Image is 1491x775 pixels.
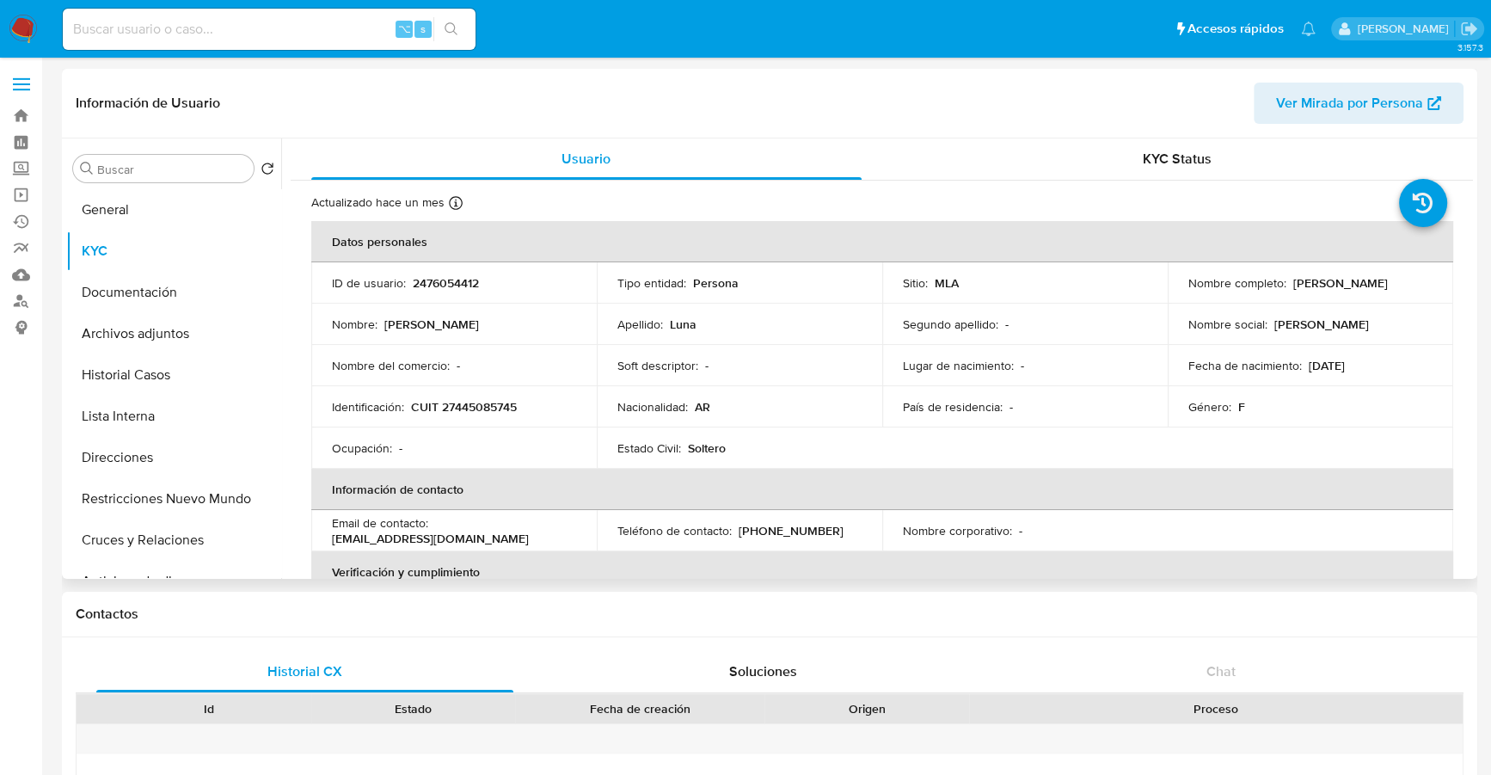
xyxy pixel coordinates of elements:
[1238,399,1245,415] p: F
[617,358,698,373] p: Soft descriptor :
[1187,20,1284,38] span: Accesos rápidos
[66,189,281,231] button: General
[1206,661,1236,681] span: Chat
[1188,358,1302,373] p: Fecha de nacimiento :
[311,194,445,211] p: Actualizado hace un mes
[311,469,1453,510] th: Información de contacto
[728,661,796,681] span: Soluciones
[261,162,274,181] button: Volver al orden por defecto
[332,531,529,546] p: [EMAIL_ADDRESS][DOMAIN_NAME]
[981,700,1451,717] div: Proceso
[1143,149,1212,169] span: KYC Status
[66,354,281,396] button: Historial Casos
[617,440,681,456] p: Estado Civil :
[433,17,469,41] button: search-icon
[695,399,710,415] p: AR
[66,437,281,478] button: Direcciones
[617,399,688,415] p: Nacionalidad :
[776,700,957,717] div: Origen
[332,275,406,291] p: ID de usuario :
[267,661,342,681] span: Historial CX
[527,700,752,717] div: Fecha de creación
[399,440,402,456] p: -
[413,275,479,291] p: 2476054412
[617,523,732,538] p: Teléfono de contacto :
[1460,20,1478,38] a: Salir
[705,358,709,373] p: -
[1188,275,1286,291] p: Nombre completo :
[66,561,281,602] button: Anticipos de dinero
[66,520,281,561] button: Cruces y Relaciones
[332,317,377,332] p: Nombre :
[903,399,1003,415] p: País de residencia :
[1357,21,1454,37] p: stefania.bordes@mercadolibre.com
[903,523,1012,538] p: Nombre corporativo :
[332,515,428,531] p: Email de contacto :
[119,700,299,717] div: Id
[397,21,410,37] span: ⌥
[332,358,450,373] p: Nombre del comercio :
[332,399,404,415] p: Identificación :
[1293,275,1388,291] p: [PERSON_NAME]
[670,317,696,332] p: Luna
[1301,22,1316,36] a: Notificaciones
[1019,523,1022,538] p: -
[311,551,1453,593] th: Verificación y cumplimiento
[66,478,281,520] button: Restricciones Nuevo Mundo
[311,221,1453,262] th: Datos personales
[1009,399,1013,415] p: -
[1254,83,1463,124] button: Ver Mirada por Persona
[63,18,476,40] input: Buscar usuario o caso...
[617,275,686,291] p: Tipo entidad :
[97,162,247,177] input: Buscar
[323,700,504,717] div: Estado
[903,358,1014,373] p: Lugar de nacimiento :
[935,275,959,291] p: MLA
[332,440,392,456] p: Ocupación :
[1021,358,1024,373] p: -
[1276,83,1423,124] span: Ver Mirada por Persona
[384,317,479,332] p: [PERSON_NAME]
[66,231,281,272] button: KYC
[76,606,1463,623] h1: Contactos
[66,313,281,354] button: Archivos adjuntos
[1188,399,1231,415] p: Género :
[903,317,998,332] p: Segundo apellido :
[420,21,426,37] span: s
[66,396,281,437] button: Lista Interna
[688,440,726,456] p: Soltero
[561,149,611,169] span: Usuario
[739,523,844,538] p: [PHONE_NUMBER]
[617,317,663,332] p: Apellido :
[457,358,460,373] p: -
[1309,358,1345,373] p: [DATE]
[693,275,739,291] p: Persona
[1274,317,1369,332] p: [PERSON_NAME]
[903,275,928,291] p: Sitio :
[80,162,94,175] button: Buscar
[76,95,220,112] h1: Información de Usuario
[1188,317,1267,332] p: Nombre social :
[66,272,281,313] button: Documentación
[1005,317,1009,332] p: -
[411,399,517,415] p: CUIT 27445085745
